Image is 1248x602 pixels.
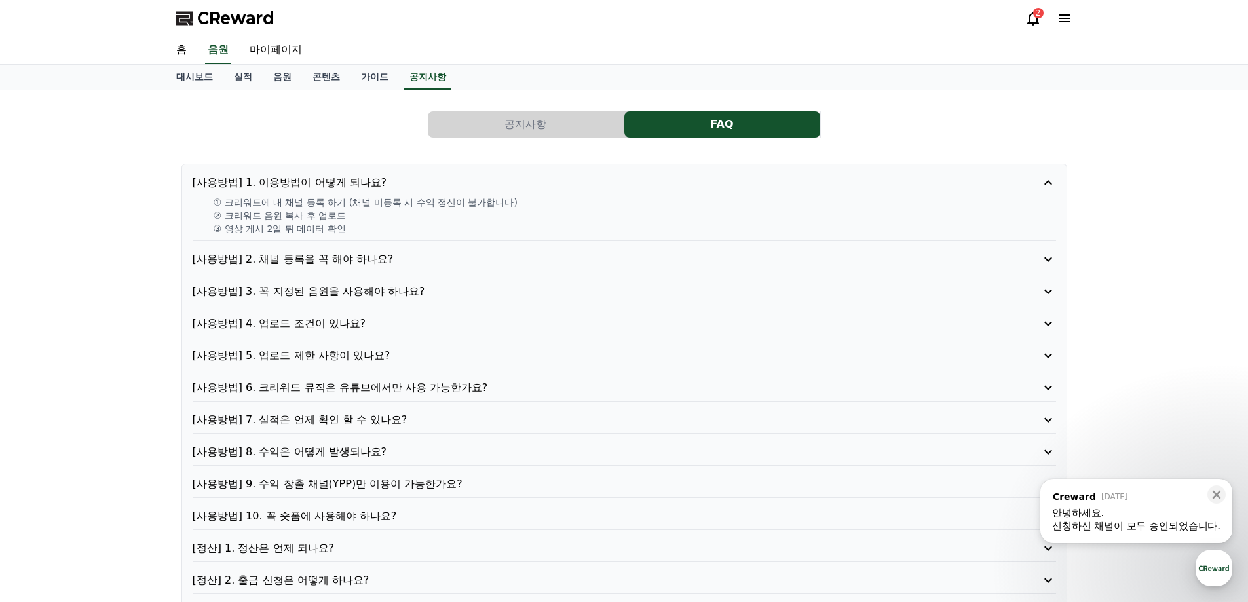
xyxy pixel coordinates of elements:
p: [정산] 2. 출금 신청은 어떻게 하나요? [193,573,987,588]
a: 대시보드 [166,65,223,90]
a: 음원 [205,37,231,64]
a: 공지사항 [404,65,451,90]
p: [사용방법] 7. 실적은 언제 확인 할 수 있나요? [193,412,987,428]
p: [사용방법] 3. 꼭 지정된 음원을 사용해야 하나요? [193,284,987,299]
p: [사용방법] 5. 업로드 제한 사항이 있나요? [193,348,987,364]
p: [정산] 1. 정산은 언제 되나요? [193,540,987,556]
p: ① 크리워드에 내 채널 등록 하기 (채널 미등록 시 수익 정산이 불가합니다) [214,196,1056,209]
div: 2 [1033,8,1044,18]
button: 공지사항 [428,111,624,138]
p: [사용방법] 8. 수익은 어떻게 발생되나요? [193,444,987,460]
a: 2 [1025,10,1041,26]
a: 공지사항 [428,111,624,138]
button: [사용방법] 6. 크리워드 뮤직은 유튜브에서만 사용 가능한가요? [193,380,1056,396]
button: [정산] 1. 정산은 언제 되나요? [193,540,1056,556]
button: [사용방법] 4. 업로드 조건이 있나요? [193,316,1056,331]
button: [정산] 2. 출금 신청은 어떻게 하나요? [193,573,1056,588]
span: CReward [197,8,274,29]
p: [사용방법] 1. 이용방법이 어떻게 되나요? [193,175,987,191]
a: 음원 [263,65,302,90]
p: ② 크리워드 음원 복사 후 업로드 [214,209,1056,222]
button: [사용방법] 5. 업로드 제한 사항이 있나요? [193,348,1056,364]
a: 가이드 [350,65,399,90]
a: 마이페이지 [239,37,312,64]
p: [사용방법] 2. 채널 등록을 꼭 해야 하나요? [193,252,987,267]
a: 홈 [166,37,197,64]
p: [사용방법] 10. 꼭 숏폼에 사용해야 하나요? [193,508,987,524]
button: [사용방법] 8. 수익은 어떻게 발생되나요? [193,444,1056,460]
p: ③ 영상 게시 2일 뒤 데이터 확인 [214,222,1056,235]
a: 실적 [223,65,263,90]
p: [사용방법] 4. 업로드 조건이 있나요? [193,316,987,331]
button: [사용방법] 3. 꼭 지정된 음원을 사용해야 하나요? [193,284,1056,299]
p: [사용방법] 6. 크리워드 뮤직은 유튜브에서만 사용 가능한가요? [193,380,987,396]
a: CReward [176,8,274,29]
button: [사용방법] 9. 수익 창출 채널(YPP)만 이용이 가능한가요? [193,476,1056,492]
button: [사용방법] 7. 실적은 언제 확인 할 수 있나요? [193,412,1056,428]
button: [사용방법] 1. 이용방법이 어떻게 되나요? [193,175,1056,191]
button: [사용방법] 2. 채널 등록을 꼭 해야 하나요? [193,252,1056,267]
a: 콘텐츠 [302,65,350,90]
button: FAQ [624,111,820,138]
button: [사용방법] 10. 꼭 숏폼에 사용해야 하나요? [193,508,1056,524]
p: [사용방법] 9. 수익 창출 채널(YPP)만 이용이 가능한가요? [193,476,987,492]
